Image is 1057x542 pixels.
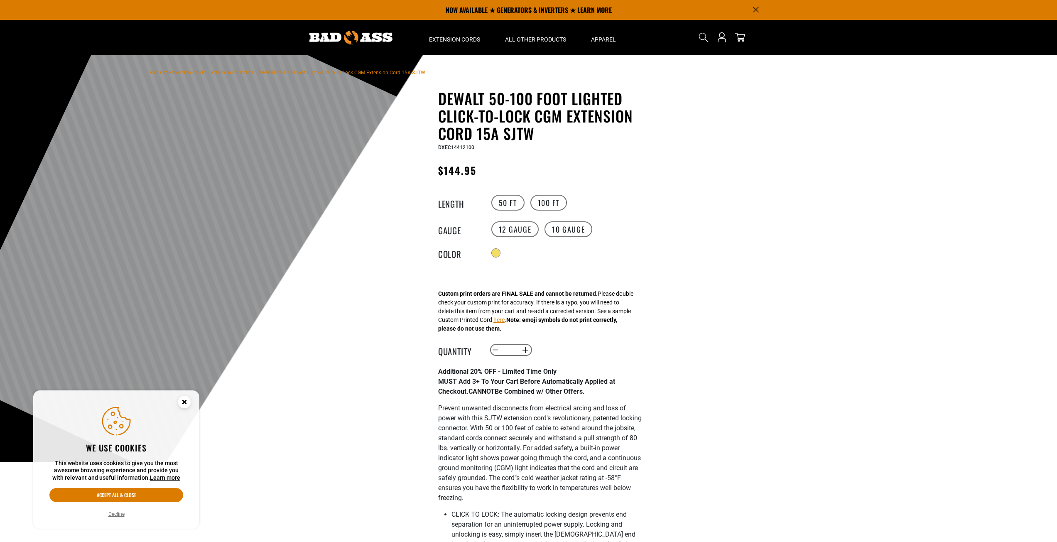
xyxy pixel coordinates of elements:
[438,404,642,502] span: Prevent unwanted disconnects from electrical arcing and loss of power with this SJTW extension co...
[150,70,206,76] a: Bad Ass Extension Cords
[438,290,598,297] strong: Custom print orders are FINAL SALE and cannot be returned.
[697,31,710,44] summary: Search
[438,316,617,332] strong: Note: emoji symbols do not print correctly, please do not use them.
[49,488,183,502] button: Accept all & close
[211,70,255,76] a: Return to Collection
[505,36,566,43] span: All Other Products
[33,390,199,529] aside: Cookie Consent
[438,368,557,375] strong: Additional 20% OFF - Limited Time Only
[150,67,425,77] nav: breadcrumbs
[150,474,180,481] a: Learn more
[438,90,642,142] h1: DEWALT 50-100 foot Lighted Click-to-Lock CGM Extension Cord 15A SJTW
[491,221,539,237] label: 12 Gauge
[256,70,258,76] span: ›
[544,221,592,237] label: 10 Gauge
[579,20,628,55] summary: Apparel
[417,20,493,55] summary: Extension Cords
[429,36,480,43] span: Extension Cords
[591,36,616,43] span: Apparel
[530,195,567,211] label: 100 FT
[438,163,477,178] span: $144.95
[49,442,183,453] h2: We use cookies
[438,145,474,150] span: DXEC14412100
[438,197,480,208] legend: Length
[260,70,425,76] span: DEWALT 50-100 foot Lighted Click-to-Lock CGM Extension Cord 15A SJTW
[207,70,209,76] span: ›
[438,345,480,356] label: Quantity
[493,316,505,324] button: here
[309,31,392,44] img: Bad Ass Extension Cords
[438,378,615,395] strong: MUST Add 3+ To Your Cart Before Automatically Applied at Checkout. Be Combined w/ Other Offers.
[491,195,525,211] label: 50 FT
[438,224,480,235] legend: Gauge
[493,20,579,55] summary: All Other Products
[438,289,633,333] div: Please double check your custom print for accuracy. If there is a typo, you will need to delete t...
[49,460,183,482] p: This website uses cookies to give you the most awesome browsing experience and provide you with r...
[438,248,480,258] legend: Color
[468,387,495,395] span: CANNOT
[106,510,127,518] button: Decline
